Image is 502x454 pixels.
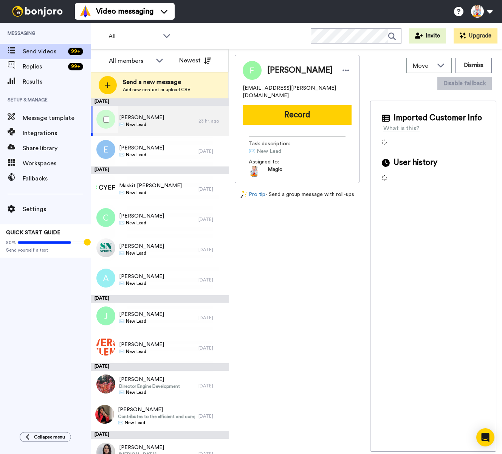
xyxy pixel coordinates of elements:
span: ✉️ New Lead [119,121,164,127]
div: 23 hr. ago [198,118,225,124]
span: Workspaces [23,159,91,168]
img: 493fa412-607f-47a2-8106-f1a7e77270d7.jpg [96,238,115,257]
button: Upgrade [454,28,497,44]
div: [DATE] [198,277,225,283]
span: Assigned to: [249,158,302,166]
a: Pro tip [240,191,265,199]
span: ✉️ New Lead [118,420,195,426]
span: [PERSON_NAME] [118,406,195,414]
img: a.png [96,269,115,288]
span: ✉️ New Lead [249,148,321,155]
img: vm-color.svg [79,5,91,17]
img: j.png [96,306,115,325]
span: Replies [23,62,65,71]
span: [PERSON_NAME] [119,243,164,250]
span: Share library [23,144,91,153]
span: ✉️ New Lead [119,389,180,395]
span: [PERSON_NAME] [119,341,164,348]
span: ✉️ New Lead [119,152,164,158]
img: 0e480539-8094-48ff-8914-1dda14e5b777.png [96,178,115,197]
button: Record [243,105,352,125]
button: Newest [174,53,217,68]
button: Collapse menu [20,432,71,442]
span: QUICK START GUIDE [6,230,60,235]
span: Move [413,61,433,70]
div: [DATE] [91,295,229,303]
span: Add new contact or upload CSV [123,87,191,93]
span: Magic [268,166,282,177]
span: [EMAIL_ADDRESS][PERSON_NAME][DOMAIN_NAME] [243,84,352,100]
div: What is this? [383,124,420,133]
div: [DATE] [198,413,225,419]
img: 15d1c799-1a2a-44da-886b-0dc1005ab79c-1524146106.jpg [249,166,260,177]
span: 80% [6,239,16,246]
div: [DATE] [91,166,229,174]
div: [DATE] [198,345,225,351]
span: [PERSON_NAME] [267,65,333,76]
span: Collapse menu [34,434,65,440]
div: [DATE] [198,148,225,154]
div: All members [109,56,152,65]
span: Settings [23,205,91,214]
div: [DATE] [198,216,225,222]
span: Video messaging [96,6,153,17]
button: Invite [409,28,446,44]
span: Message template [23,113,91,123]
span: ✉️ New Lead [119,348,164,354]
button: Disable fallback [437,77,492,90]
span: [PERSON_NAME] [119,144,164,152]
span: ✉️ New Lead [119,190,182,196]
span: Imported Customer Info [394,112,482,124]
span: ✉️ New Lead [119,220,164,226]
div: [DATE] [198,383,225,389]
span: User history [394,157,437,168]
span: ✉️ New Lead [119,318,164,324]
span: Contributes to the efficient and compassionate delivery of health care services [118,414,195,420]
span: [PERSON_NAME] [119,311,164,318]
div: [DATE] [198,186,225,192]
span: Integrations [23,129,91,138]
img: 678b9a06-8f7d-4246-94b9-5db4d037a879.jpg [95,405,114,424]
span: [PERSON_NAME] [119,212,164,220]
div: Open Intercom Messenger [476,428,494,446]
img: magic-wand.svg [240,191,247,199]
span: Maskit [PERSON_NAME] [119,182,182,190]
div: [DATE] [198,247,225,253]
span: [PERSON_NAME] [119,376,180,383]
span: Send a new message [123,78,191,87]
div: [DATE] [198,315,225,321]
div: [DATE] [91,431,229,439]
button: Dismiss [456,58,492,73]
span: Director Engine Development [119,383,180,389]
span: Send yourself a test [6,247,85,253]
div: - Send a group message with roll-ups [235,191,359,199]
img: c.png [96,208,115,227]
div: 99 + [68,48,83,55]
img: 3f94f116-c4af-423a-bdd7-14fe887baff7.png [96,337,115,356]
span: [PERSON_NAME] [119,114,164,121]
div: 99 + [68,63,83,70]
img: Image of Franca Ziervogel [243,61,262,80]
span: Send videos [23,47,65,56]
img: 76f9c6c4-d94a-4c92-8edf-c7927ec45e88.jpg [96,375,115,393]
img: e.png [96,140,115,159]
span: Results [23,77,91,86]
span: Fallbacks [23,174,91,183]
span: Task description : [249,140,302,148]
span: ✉️ New Lead [119,280,164,286]
span: ✉️ New Lead [119,250,164,256]
img: bj-logo-header-white.svg [9,6,66,17]
span: [PERSON_NAME] [119,273,164,280]
span: [PERSON_NAME] [119,444,164,451]
span: All [108,32,159,41]
div: Tooltip anchor [84,239,91,246]
div: [DATE] [91,363,229,371]
div: [DATE] [91,98,229,106]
